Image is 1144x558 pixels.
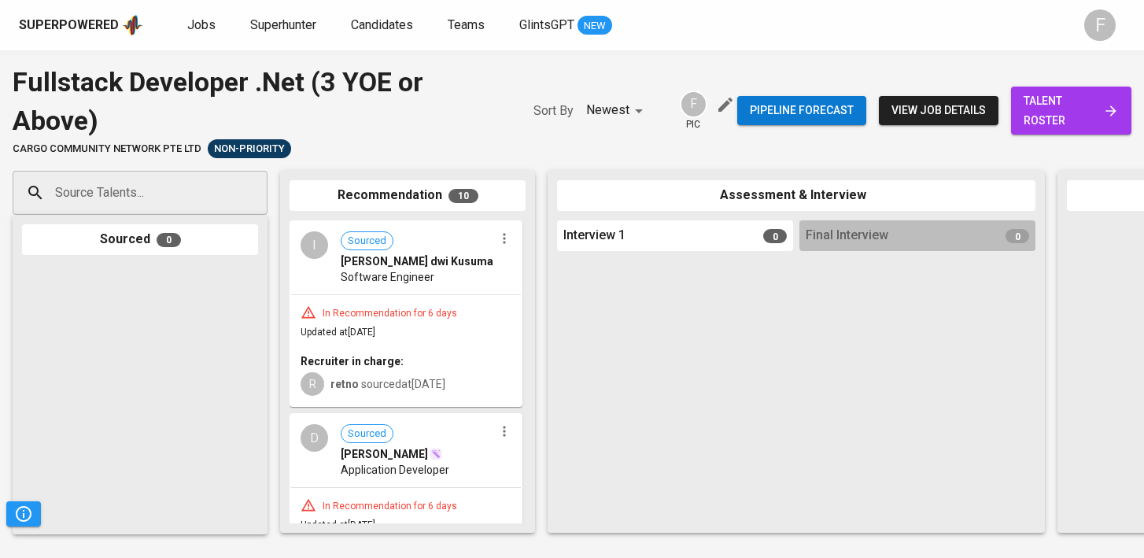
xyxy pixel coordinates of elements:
button: Open [259,191,262,194]
div: In Recommendation for 6 days [316,500,463,513]
span: 0 [157,233,181,247]
span: NEW [578,18,612,34]
span: Software Engineer [341,269,434,285]
button: Pipeline forecast [737,96,866,125]
div: I [301,231,328,259]
span: GlintsGPT [519,17,574,32]
div: Sufficient Talents in Pipeline [208,139,291,158]
button: Pipeline Triggers [6,501,41,527]
div: ISourced[PERSON_NAME] dwi KusumaSoftware EngineerIn Recommendation for 6 daysUpdated at[DATE]Recr... [290,220,522,407]
span: Non-Priority [208,142,291,157]
div: R [301,372,324,396]
span: Jobs [187,17,216,32]
span: [PERSON_NAME] [341,446,428,462]
img: app logo [122,13,143,37]
a: Superhunter [250,16,319,35]
span: Sourced [341,427,393,442]
b: retno [330,378,359,390]
div: Assessment & Interview [557,180,1035,211]
a: Candidates [351,16,416,35]
div: Fullstack Developer .Net (3 YOE or Above) [13,63,502,139]
span: talent roster [1024,91,1119,130]
span: Interview 1 [563,227,626,245]
span: Application Developer [341,462,449,478]
span: Sourced [341,234,393,249]
div: Recommendation [290,180,526,211]
span: Final Interview [806,227,888,245]
p: Sort By [533,102,574,120]
a: GlintsGPT NEW [519,16,612,35]
img: magic_wand.svg [430,448,442,460]
span: Superhunter [250,17,316,32]
a: Jobs [187,16,219,35]
a: Teams [448,16,488,35]
span: Candidates [351,17,413,32]
div: Newest [586,96,648,125]
span: 0 [1006,229,1029,243]
span: Teams [448,17,485,32]
div: F [680,91,707,118]
div: F [1084,9,1116,41]
div: pic [680,91,707,131]
span: cargo community network pte ltd [13,142,201,157]
div: In Recommendation for 6 days [316,307,463,320]
div: D [301,424,328,452]
button: view job details [879,96,998,125]
a: talent roster [1011,87,1131,135]
span: [PERSON_NAME] dwi Kusuma [341,253,493,269]
div: Superpowered [19,17,119,35]
span: 10 [448,189,478,203]
b: Recruiter in charge: [301,355,404,368]
span: Updated at [DATE] [301,519,375,530]
span: view job details [891,101,986,120]
a: Superpoweredapp logo [19,13,143,37]
span: Pipeline forecast [750,101,854,120]
p: Newest [586,101,629,120]
span: Updated at [DATE] [301,327,375,338]
div: Sourced [22,224,258,255]
span: sourced at [DATE] [330,378,445,390]
span: 0 [763,229,787,243]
